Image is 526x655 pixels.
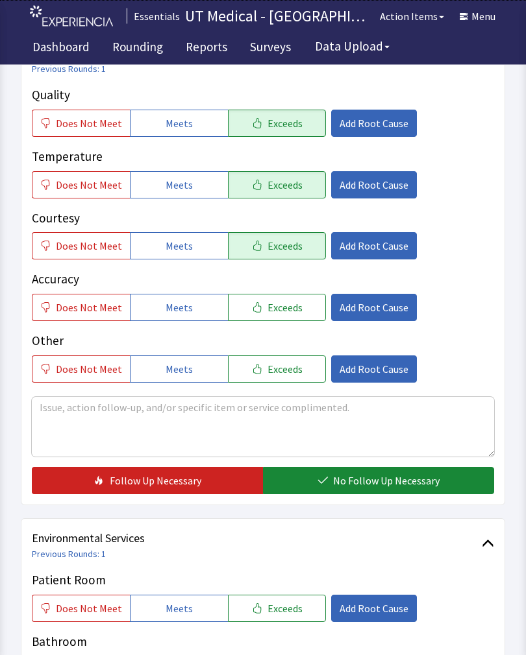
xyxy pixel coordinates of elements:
button: Does Not Meet [32,356,130,383]
button: Exceeds [228,233,326,260]
span: Does Not Meet [56,239,122,254]
p: Bathroom [32,633,494,652]
a: Rounding [103,32,173,65]
div: Essentials [127,8,180,24]
button: Does Not Meet [32,294,130,322]
button: Menu [452,3,503,29]
p: Patient Room [32,571,494,590]
span: Exceeds [268,300,303,316]
button: Data Upload [307,34,397,58]
button: Add Root Cause [331,595,417,623]
span: Does Not Meet [56,178,122,193]
button: No Follow Up Necessary [263,468,494,495]
span: Add Root Cause [340,116,408,132]
button: Exceeds [228,356,326,383]
button: Action Items [372,3,452,29]
button: Add Root Cause [331,172,417,199]
span: Meets [166,601,193,617]
p: Courtesy [32,209,494,228]
a: Reports [176,32,237,65]
span: Exceeds [268,116,303,132]
span: Meets [166,178,193,193]
a: Surveys [240,32,301,65]
span: Add Root Cause [340,601,408,617]
span: Environmental Services [32,530,482,548]
span: Exceeds [268,239,303,254]
img: experiencia_logo.png [30,6,113,27]
button: Add Root Cause [331,233,417,260]
span: No Follow Up Necessary [333,473,440,489]
span: Meets [166,362,193,377]
span: Add Root Cause [340,178,408,193]
p: Temperature [32,148,494,167]
button: Exceeds [228,110,326,137]
span: Exceeds [268,601,303,617]
span: Meets [166,300,193,316]
p: Quality [32,86,494,105]
span: Add Root Cause [340,362,408,377]
span: Exceeds [268,362,303,377]
button: Does Not Meet [32,172,130,199]
button: Meets [130,356,228,383]
button: Exceeds [228,595,326,623]
p: UT Medical - [GEOGRAPHIC_DATA][US_STATE] [185,6,372,27]
button: Add Root Cause [331,294,417,322]
button: Meets [130,595,228,623]
button: Meets [130,110,228,137]
span: Add Root Cause [340,239,408,254]
button: Does Not Meet [32,595,130,623]
a: Dashboard [23,32,99,65]
button: Does Not Meet [32,110,130,137]
button: Exceeds [228,294,326,322]
p: Accuracy [32,270,494,289]
button: Add Root Cause [331,110,417,137]
button: Follow Up Necessary [32,468,263,495]
span: Does Not Meet [56,300,122,316]
a: Previous Rounds: 1 [32,64,106,75]
span: Meets [166,116,193,132]
span: Does Not Meet [56,601,122,617]
button: Meets [130,294,228,322]
button: Meets [130,172,228,199]
p: Other [32,332,494,351]
span: Does Not Meet [56,362,122,377]
span: Follow Up Necessary [110,473,201,489]
button: Exceeds [228,172,326,199]
button: Add Root Cause [331,356,417,383]
span: Add Root Cause [340,300,408,316]
button: Meets [130,233,228,260]
span: Meets [166,239,193,254]
span: Does Not Meet [56,116,122,132]
a: Previous Rounds: 1 [32,549,106,560]
button: Does Not Meet [32,233,130,260]
span: Exceeds [268,178,303,193]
